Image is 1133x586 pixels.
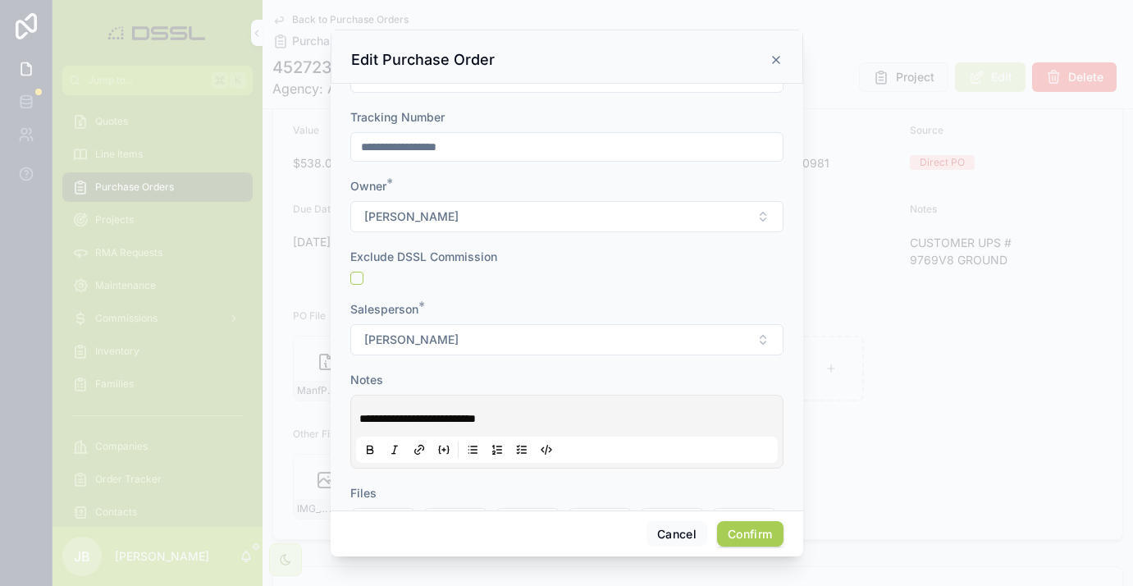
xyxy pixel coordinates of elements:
[364,208,459,225] span: [PERSON_NAME]
[350,110,445,124] span: Tracking Number
[717,521,783,547] button: Confirm
[350,250,497,263] span: Exclude DSSL Commission
[350,201,784,232] button: Select Button
[350,302,418,316] span: Salesperson
[350,373,383,387] span: Notes
[364,332,459,348] span: [PERSON_NAME]
[350,179,386,193] span: Owner
[646,521,707,547] button: Cancel
[350,486,377,500] span: Files
[351,50,495,70] h3: Edit Purchase Order
[350,324,784,355] button: Select Button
